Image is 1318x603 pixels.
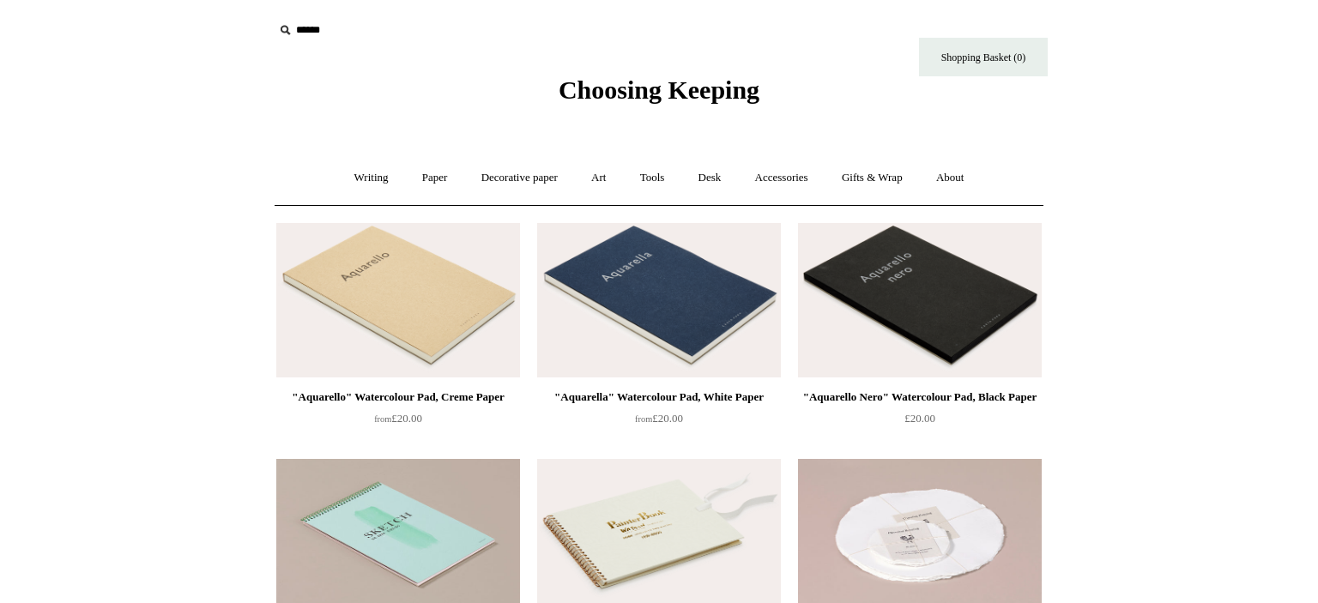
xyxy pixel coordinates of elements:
a: Shopping Basket (0) [919,38,1048,76]
span: £20.00 [374,412,422,425]
a: Gifts & Wrap [826,155,918,201]
img: "Aquarello Nero" Watercolour Pad, Black Paper [798,223,1042,377]
span: from [374,414,391,424]
div: "Aquarello Nero" Watercolour Pad, Black Paper [802,387,1037,407]
a: "Aquarello Nero" Watercolour Pad, Black Paper £20.00 [798,387,1042,457]
a: "Aquarella" Watercolour Pad, White Paper "Aquarella" Watercolour Pad, White Paper [537,223,781,377]
a: Choosing Keeping [559,89,759,101]
a: Decorative paper [466,155,573,201]
a: Accessories [740,155,824,201]
a: Writing [339,155,404,201]
img: "Aquarella" Watercolour Pad, White Paper [537,223,781,377]
a: Desk [683,155,737,201]
a: Art [576,155,621,201]
a: "Aquarello Nero" Watercolour Pad, Black Paper "Aquarello Nero" Watercolour Pad, Black Paper [798,223,1042,377]
div: "Aquarello" Watercolour Pad, Creme Paper [281,387,516,407]
span: £20.00 [904,412,935,425]
span: £20.00 [635,412,683,425]
a: "Aquarello" Watercolour Pad, Creme Paper "Aquarello" Watercolour Pad, Creme Paper [276,223,520,377]
a: Tools [625,155,680,201]
span: from [635,414,652,424]
a: "Aquarella" Watercolour Pad, White Paper from£20.00 [537,387,781,457]
a: "Aquarello" Watercolour Pad, Creme Paper from£20.00 [276,387,520,457]
a: About [921,155,980,201]
div: "Aquarella" Watercolour Pad, White Paper [541,387,777,407]
span: Choosing Keeping [559,75,759,104]
img: "Aquarello" Watercolour Pad, Creme Paper [276,223,520,377]
a: Paper [407,155,463,201]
